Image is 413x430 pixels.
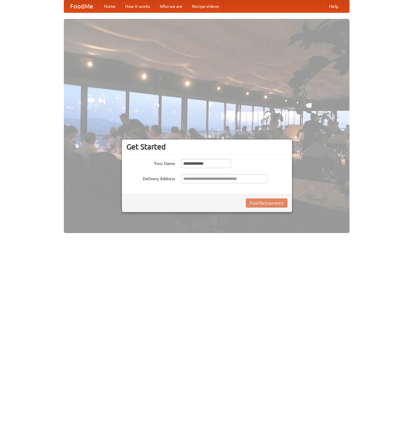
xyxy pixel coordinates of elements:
[155,0,187,12] a: Who we are
[187,0,224,12] a: Recipe videos
[126,159,175,167] label: Your Name
[99,0,120,12] a: Home
[126,174,175,182] label: Delivery Address
[126,142,287,151] h3: Get Started
[64,0,99,12] a: FoodMe
[120,0,155,12] a: How it works
[246,198,287,208] button: Find Restaurants!
[324,0,343,12] a: Help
